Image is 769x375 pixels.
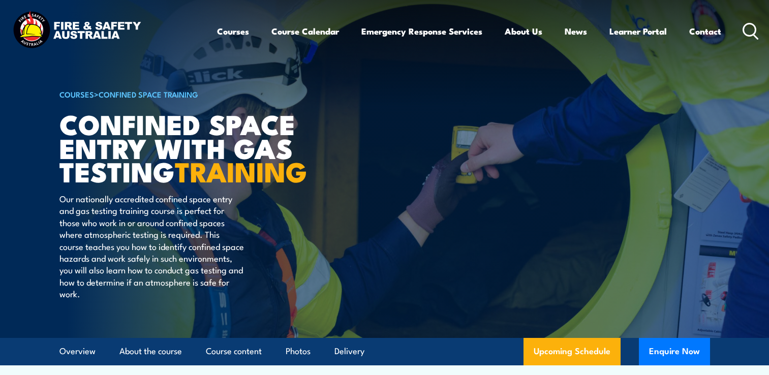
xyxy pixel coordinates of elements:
[505,18,542,45] a: About Us
[59,193,245,300] p: Our nationally accredited confined space entry and gas testing training course is perfect for tho...
[334,338,364,365] a: Delivery
[206,338,262,365] a: Course content
[59,112,311,183] h1: Confined Space Entry with Gas Testing
[217,18,249,45] a: Courses
[119,338,182,365] a: About the course
[271,18,339,45] a: Course Calendar
[59,88,94,100] a: COURSES
[99,88,198,100] a: Confined Space Training
[689,18,721,45] a: Contact
[609,18,667,45] a: Learner Portal
[361,18,482,45] a: Emergency Response Services
[59,338,96,365] a: Overview
[639,338,710,365] button: Enquire Now
[175,149,307,192] strong: TRAINING
[524,338,621,365] a: Upcoming Schedule
[59,88,311,100] h6: >
[286,338,311,365] a: Photos
[565,18,587,45] a: News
